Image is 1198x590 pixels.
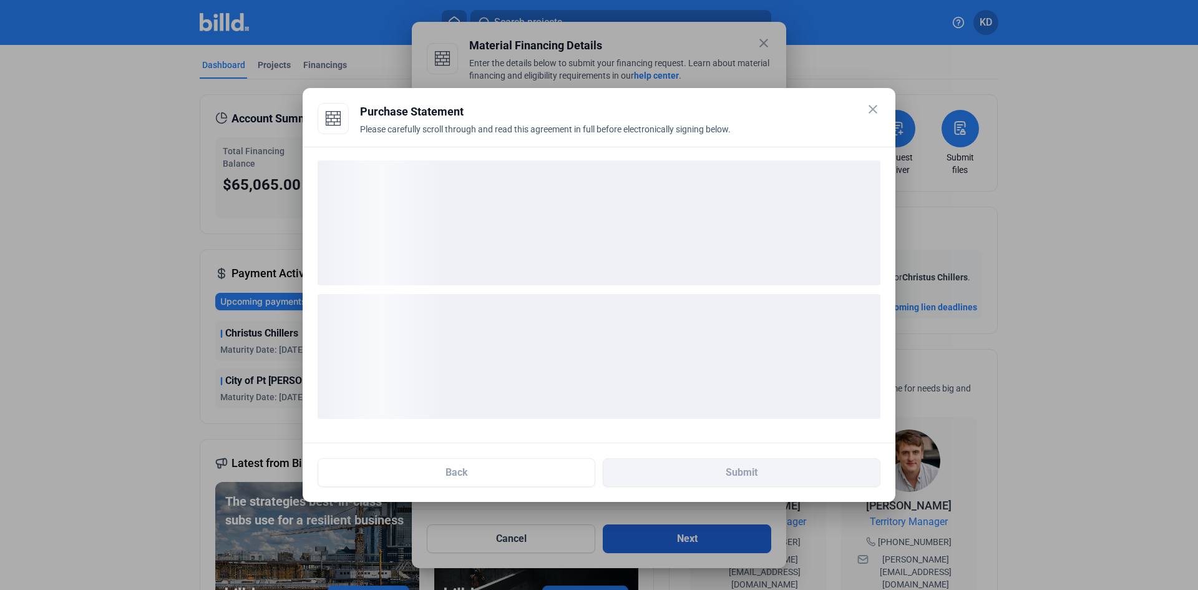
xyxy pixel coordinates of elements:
div: Please carefully scroll through and read this agreement in full before electronically signing below. [360,123,880,150]
mat-icon: close [865,102,880,117]
div: loading [318,160,880,285]
div: loading [318,294,880,419]
div: Purchase Statement [360,103,880,120]
button: Submit [603,458,880,487]
button: Back [318,458,595,487]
